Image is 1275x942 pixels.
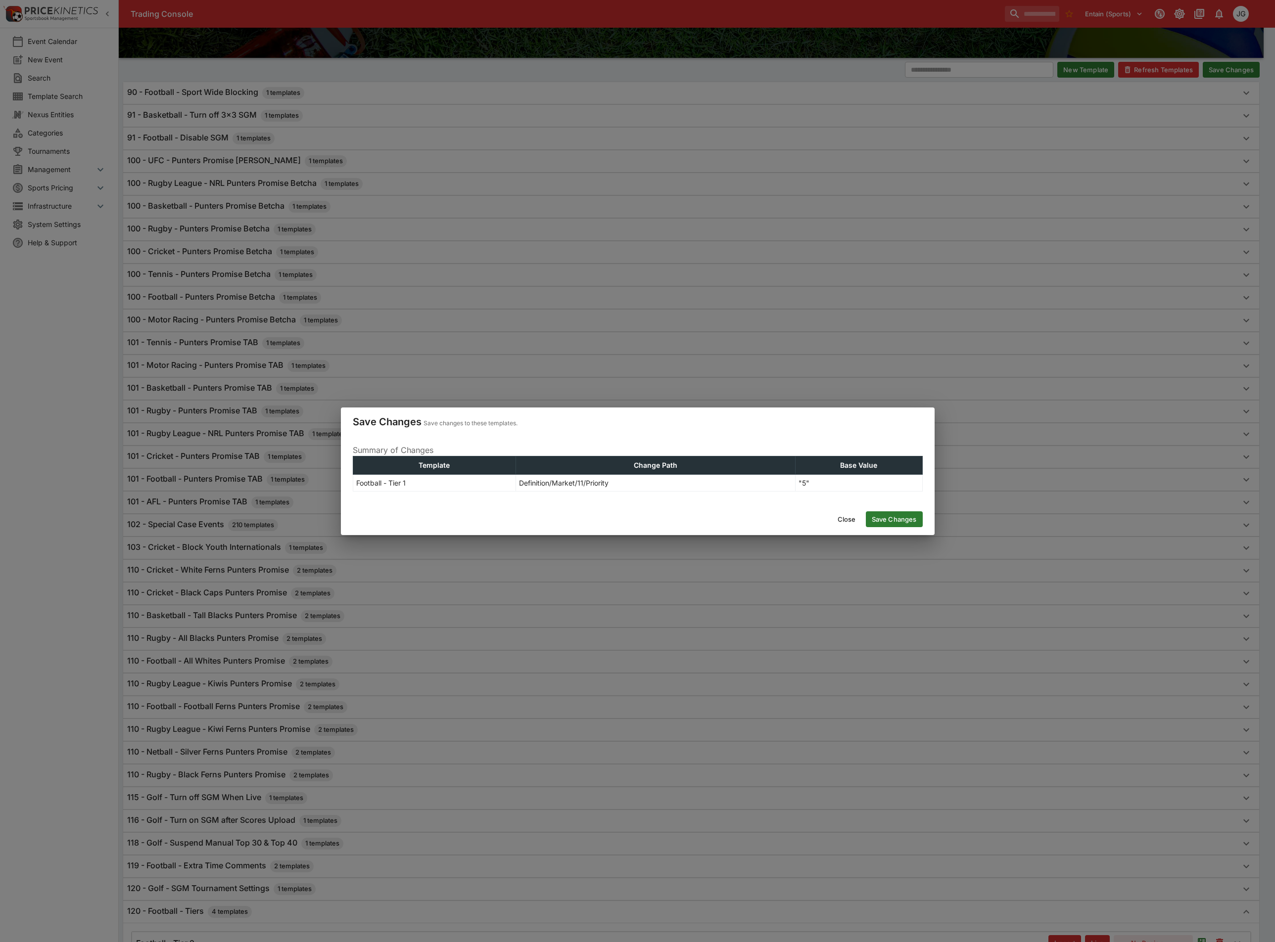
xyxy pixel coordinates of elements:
[866,511,923,527] button: Save Changes
[353,444,923,456] p: Summary of Changes
[796,474,922,491] td: "5"
[516,456,795,474] th: Change Path
[353,474,516,491] td: Football - Tier 1
[353,456,516,474] th: Template
[519,478,609,488] p: Definition/Market/11/Priority
[832,511,862,527] button: Close
[353,415,422,428] h4: Save Changes
[424,418,518,428] p: Save changes to these templates.
[796,456,922,474] th: Base Value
